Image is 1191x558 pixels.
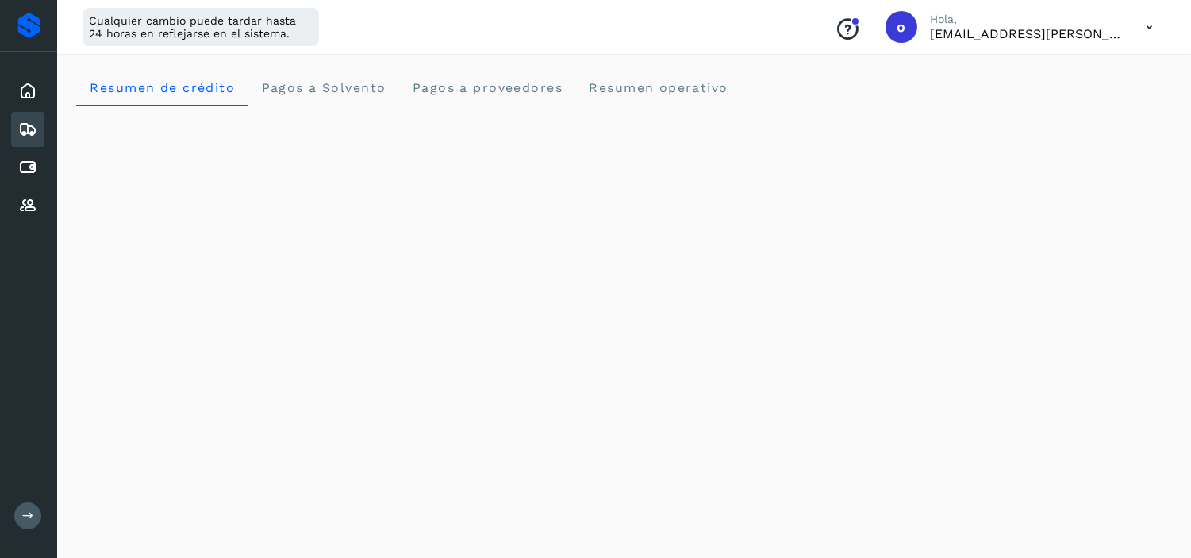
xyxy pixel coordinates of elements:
div: Cualquier cambio puede tardar hasta 24 horas en reflejarse en el sistema. [83,8,319,46]
div: Inicio [11,74,44,109]
div: Cuentas por pagar [11,150,44,185]
span: Resumen operativo [588,80,728,95]
p: ops.lozano@solvento.mx [930,26,1120,41]
span: Pagos a Solvento [260,80,386,95]
span: Resumen de crédito [89,80,235,95]
div: Embarques [11,112,44,147]
span: Pagos a proveedores [411,80,563,95]
div: Proveedores [11,188,44,223]
p: Hola, [930,13,1120,26]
